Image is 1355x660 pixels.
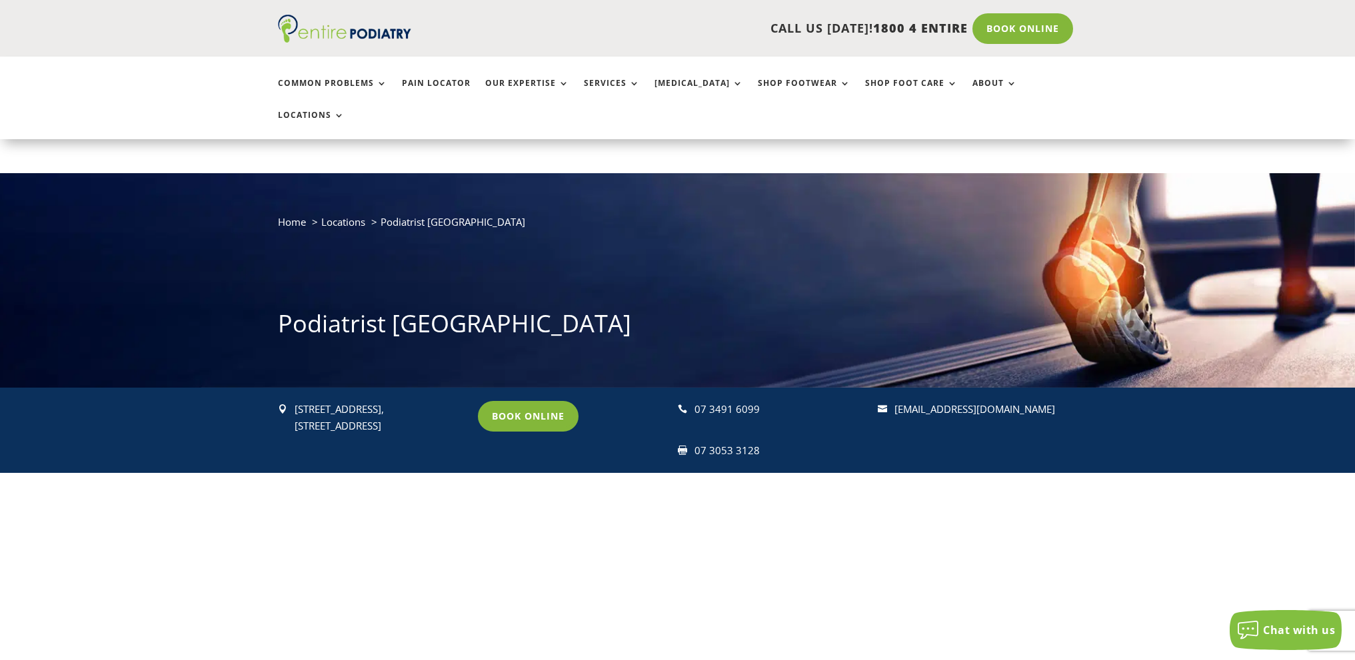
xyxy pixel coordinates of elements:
[278,215,306,228] a: Home
[278,32,411,45] a: Entire Podiatry
[278,213,1078,240] nav: breadcrumb
[278,15,411,43] img: logo (1)
[873,20,968,36] span: 1800 4 ENTIRE
[278,79,387,107] a: Common Problems
[278,307,1078,347] h1: Podiatrist [GEOGRAPHIC_DATA]
[463,20,968,37] p: CALL US [DATE]!
[402,79,471,107] a: Pain Locator
[485,79,569,107] a: Our Expertise
[1263,623,1335,637] span: Chat with us
[694,442,866,460] div: 07 3053 3128
[972,79,1017,107] a: About
[478,401,579,432] a: Book Online
[972,13,1073,44] a: Book Online
[678,404,687,414] span: 
[878,404,887,414] span: 
[655,79,743,107] a: [MEDICAL_DATA]
[678,446,687,455] span: 
[278,111,345,139] a: Locations
[584,79,640,107] a: Services
[1230,610,1342,650] button: Chat with us
[295,401,466,435] p: [STREET_ADDRESS], [STREET_ADDRESS]
[694,401,866,418] div: 07 3491 6099
[278,404,287,414] span: 
[381,215,525,228] span: Podiatrist [GEOGRAPHIC_DATA]
[894,402,1055,416] a: [EMAIL_ADDRESS][DOMAIN_NAME]
[865,79,958,107] a: Shop Foot Care
[758,79,850,107] a: Shop Footwear
[321,215,365,228] a: Locations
